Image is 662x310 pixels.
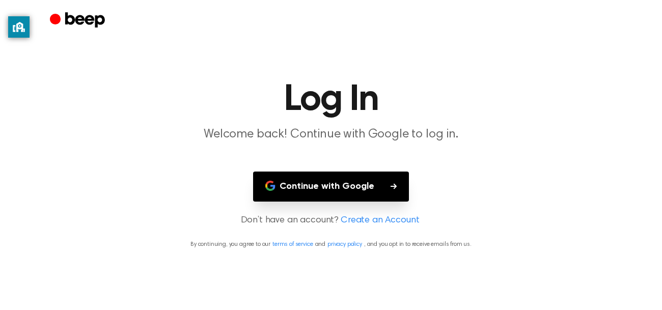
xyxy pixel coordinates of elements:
button: Continue with Google [253,172,409,202]
h1: Log In [70,81,592,118]
a: Beep [50,11,107,31]
p: By continuing, you agree to our and , and you opt in to receive emails from us. [12,240,650,249]
button: privacy banner [8,16,30,38]
a: terms of service [272,241,313,247]
a: Create an Account [341,214,419,228]
a: privacy policy [327,241,362,247]
p: Don’t have an account? [12,214,650,228]
p: Welcome back! Continue with Google to log in. [135,126,527,143]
